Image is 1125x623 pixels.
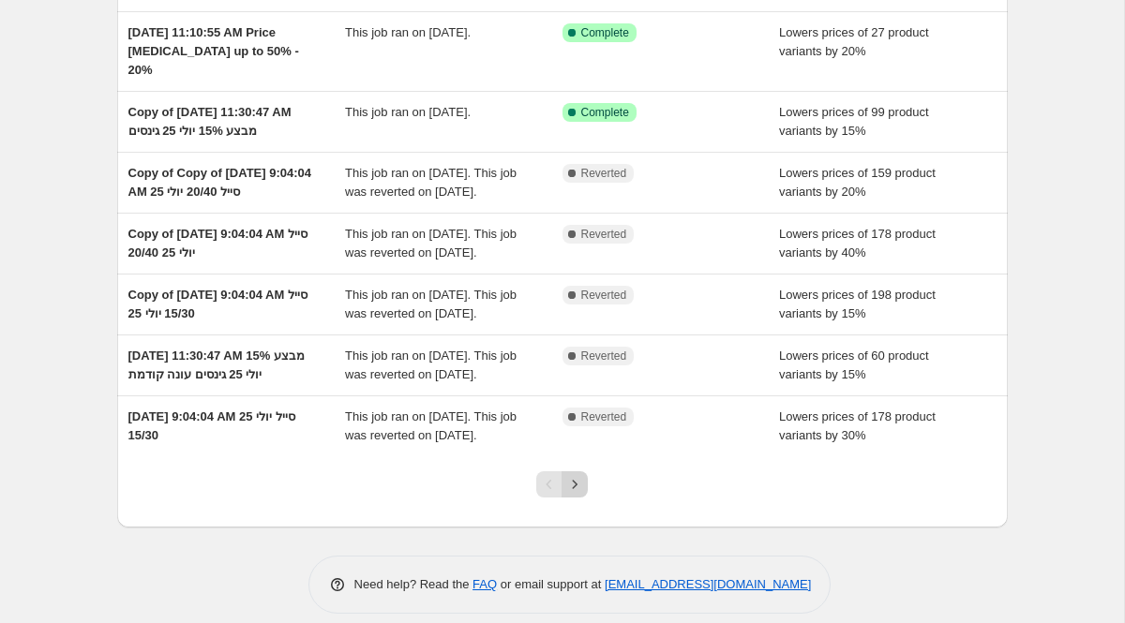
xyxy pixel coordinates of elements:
[779,349,929,381] span: Lowers prices of 60 product variants by 15%
[472,577,497,591] a: FAQ
[128,409,295,442] span: [DATE] 9:04:04 AM סייל יולי 25 15/30
[128,227,307,260] span: Copy of [DATE] 9:04:04 AM סייל יולי 25 20/40
[581,166,627,181] span: Reverted
[497,577,605,591] span: or email support at
[581,288,627,303] span: Reverted
[345,409,517,442] span: This job ran on [DATE]. This job was reverted on [DATE].
[605,577,811,591] a: [EMAIL_ADDRESS][DOMAIN_NAME]
[581,25,629,40] span: Complete
[581,409,627,424] span: Reverted
[779,25,929,58] span: Lowers prices of 27 product variants by 20%
[345,25,471,39] span: This job ran on [DATE].
[581,349,627,363] span: Reverted
[345,288,517,320] span: This job ran on [DATE]. This job was reverted on [DATE].
[779,288,936,320] span: Lowers prices of 198 product variants by 15%
[345,227,517,260] span: This job ran on [DATE]. This job was reverted on [DATE].
[345,166,517,199] span: This job ran on [DATE]. This job was reverted on [DATE].
[128,105,292,138] span: Copy of [DATE] 11:30:47 AM מבצע 15% יולי 25 גינסים
[128,349,305,381] span: [DATE] 11:30:47 AM מבצע 15% יולי 25 גינסים עונה קודמת
[128,166,312,199] span: Copy of Copy of [DATE] 9:04:04 AM סייל 20/40 יולי 25
[345,349,517,381] span: This job ran on [DATE]. This job was reverted on [DATE].
[354,577,473,591] span: Need help? Read the
[581,105,629,120] span: Complete
[128,288,307,320] span: Copy of [DATE] 9:04:04 AM סייל 15/30 יולי 25
[536,471,588,497] nav: Pagination
[581,227,627,242] span: Reverted
[779,227,936,260] span: Lowers prices of 178 product variants by 40%
[128,25,299,77] span: [DATE] 11:10:55 AM Price [MEDICAL_DATA] up to 50% - 20%
[779,409,936,442] span: Lowers prices of 178 product variants by 30%
[779,105,929,138] span: Lowers prices of 99 product variants by 15%
[779,166,936,199] span: Lowers prices of 159 product variants by 20%
[562,471,588,497] button: Next
[345,105,471,119] span: This job ran on [DATE].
